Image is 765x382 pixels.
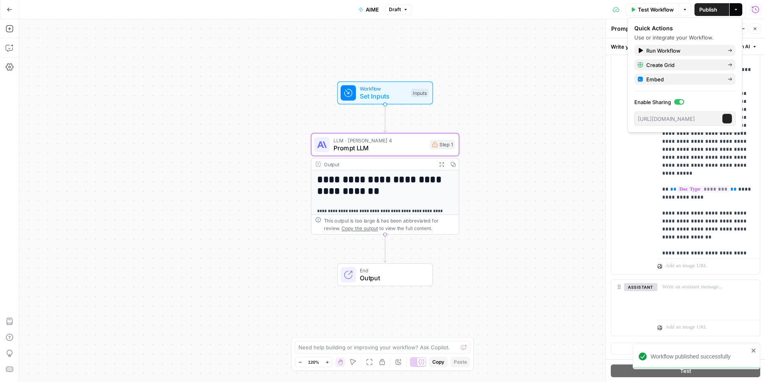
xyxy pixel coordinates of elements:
[634,98,736,106] label: Enable Sharing
[646,75,721,83] span: Embed
[333,136,426,144] span: LLM · [PERSON_NAME] 4
[634,24,736,32] div: Quick Actions
[694,3,729,16] button: Publish
[646,61,721,69] span: Create Grid
[311,81,459,104] div: WorkflowSet InputsInputs
[384,234,386,262] g: Edge from step_1 to end
[324,160,433,168] div: Output
[651,352,749,360] div: Workflow published successfully
[680,367,691,375] span: Test
[360,91,407,101] span: Set Inputs
[611,280,651,336] div: assistant
[646,47,721,55] span: Run Workflow
[384,104,386,132] g: Edge from start to step_1
[634,34,714,41] span: Use or integrate your Workflow.
[411,89,428,97] div: Inputs
[699,6,717,14] span: Publish
[366,6,379,14] span: AIME
[626,3,679,16] button: Test Workflow
[341,225,378,231] span: Copy the output
[429,357,447,367] button: Copy
[430,140,455,150] div: Step 1
[360,267,425,274] span: End
[360,85,407,93] span: Workflow
[354,3,384,16] button: AIME
[385,4,412,15] button: Draft
[624,283,657,291] button: assistant
[611,25,645,33] textarea: Prompt LLM
[611,364,760,377] button: Test
[638,6,674,14] span: Test Workflow
[324,217,455,232] div: This output is too large & has been abbreviated for review. to view the full content.
[454,358,467,366] span: Paste
[451,357,470,367] button: Paste
[751,347,757,354] button: close
[611,343,760,354] button: Add Message
[308,359,319,365] span: 120%
[360,273,425,283] span: Output
[333,143,426,153] span: Prompt LLM
[432,358,444,366] span: Copy
[389,6,401,13] span: Draft
[311,263,459,286] div: EndOutput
